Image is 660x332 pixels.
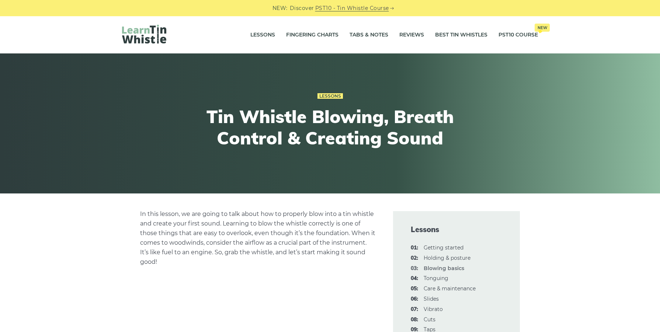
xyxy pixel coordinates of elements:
[435,26,487,44] a: Best Tin Whistles
[411,244,418,252] span: 01:
[317,93,343,99] a: Lessons
[411,224,502,235] span: Lessons
[424,244,463,251] a: 01:Getting started
[411,315,418,324] span: 08:
[411,295,418,304] span: 06:
[411,274,418,283] span: 04:
[194,106,466,148] h1: Tin Whistle Blowing, Breath Control & Creating Sound
[424,316,435,323] a: 08:Cuts
[424,265,464,272] strong: Blowing basics
[250,26,275,44] a: Lessons
[424,275,448,282] a: 04:Tonguing
[350,26,388,44] a: Tabs & Notes
[411,305,418,314] span: 07:
[411,264,418,273] span: 03:
[424,255,470,261] a: 02:Holding & posture
[411,254,418,263] span: 02:
[286,26,338,44] a: Fingering Charts
[399,26,424,44] a: Reviews
[411,284,418,293] span: 05:
[424,306,443,312] a: 07:Vibrato
[535,24,550,32] span: New
[424,296,439,302] a: 06:Slides
[424,285,476,292] a: 05:Care & maintenance
[499,26,538,44] a: PST10 CourseNew
[140,209,375,267] p: In this lesson, we are going to talk about how to properly blow into a tin whistle and create you...
[122,25,166,43] img: LearnTinWhistle.com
